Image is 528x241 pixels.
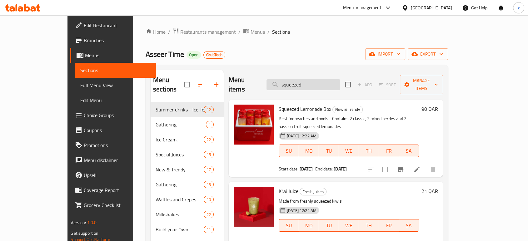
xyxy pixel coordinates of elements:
button: TH [359,145,379,157]
a: Menus [70,48,156,63]
span: GrubTech [204,52,225,57]
span: Edit Menu [80,96,151,104]
span: Build your Own [156,226,204,233]
span: TH [361,221,376,230]
div: Ice Cream.22 [151,132,224,147]
span: WE [341,221,356,230]
div: items [204,226,214,233]
button: SA [399,219,419,232]
button: SA [399,145,419,157]
span: Branches [84,37,151,44]
button: MO [299,145,319,157]
span: Menu disclaimer [84,156,151,164]
a: Menus [243,28,265,36]
span: 17 [204,167,213,173]
span: Open [187,52,201,57]
a: Upsell [70,168,156,183]
div: Waffles and Crepes10 [151,192,224,207]
img: Kiwi Juice [234,187,274,227]
span: Sections [80,66,151,74]
span: Ice Cream. [156,136,204,143]
span: 10 [204,197,213,203]
div: Summer drinks - Ice Tea, Mojitos and Slush [156,106,204,113]
span: SU [281,146,296,155]
span: WE [341,146,356,155]
span: Sort sections [194,77,209,92]
span: z [518,4,520,11]
span: TU [321,146,336,155]
span: Edit Restaurant [84,22,151,29]
a: Edit menu item [413,166,421,173]
button: SU [279,219,299,232]
button: delete [426,162,441,177]
span: Coupons [84,126,151,134]
span: SU [281,221,296,230]
span: TH [361,146,376,155]
a: Grocery Checklist [70,198,156,213]
span: Coverage Report [84,186,151,194]
div: New & Trendy17 [151,162,224,177]
span: 22 [204,212,213,218]
h6: 90 QAR [421,105,438,113]
span: TU [321,221,336,230]
span: Gathering [156,181,204,188]
div: Milkshakes22 [151,207,224,222]
button: TU [319,145,339,157]
span: Manage items [405,77,438,92]
button: Manage items [400,75,443,94]
span: Waffles and Crepes [156,196,204,203]
b: [DATE] [300,165,313,173]
div: [GEOGRAPHIC_DATA] [411,4,452,11]
div: Special Juices15 [151,147,224,162]
div: items [204,181,214,188]
p: Best for beaches and pools - Contains 2 classic, 2 mixed berries and 2 passion fruit squeezed lem... [279,115,419,130]
span: 1 [206,122,213,128]
span: export [413,50,443,58]
h2: Menu sections [153,75,184,94]
span: Upsell [84,171,151,179]
span: MO [301,221,316,230]
button: FR [379,219,399,232]
button: MO [299,219,319,232]
button: FR [379,145,399,157]
img: Squeezed Lemonade Box [234,105,274,145]
span: 13 [204,182,213,188]
p: Made from freshly squeezed kiwis [279,197,419,205]
span: Kiwi Juice [279,186,298,196]
span: Gathering [156,121,206,128]
span: Grocery Checklist [84,201,151,209]
span: Asseer Time [146,47,184,61]
div: Gathering1 [151,117,224,132]
span: Add item [355,80,375,90]
a: Coupons [70,123,156,138]
span: Version: [71,219,86,227]
button: export [408,48,448,60]
nav: breadcrumb [146,28,448,36]
span: import [370,50,400,58]
a: Full Menu View [75,78,156,93]
div: Build your Own11 [151,222,224,237]
span: Squeezed Lemonade Box [279,104,331,114]
a: Edit Restaurant [70,18,156,33]
a: Edit Menu [75,93,156,108]
div: items [204,196,214,203]
span: 11 [204,227,213,233]
span: Fresh Juices [300,188,326,195]
span: [DATE] 12:22 AM [284,133,319,139]
button: Branch-specific-item [393,162,408,177]
span: Restaurants management [180,28,236,36]
button: SU [279,145,299,157]
div: items [204,151,214,158]
span: FR [381,221,396,230]
div: Summer drinks - Ice Tea, Mojitos and Slush12 [151,102,224,117]
span: 1.0.0 [87,219,97,227]
li: / [168,28,170,36]
span: 22 [204,137,213,143]
button: WE [339,219,359,232]
div: Milkshakes [156,211,204,218]
div: Special Juices [156,151,204,158]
